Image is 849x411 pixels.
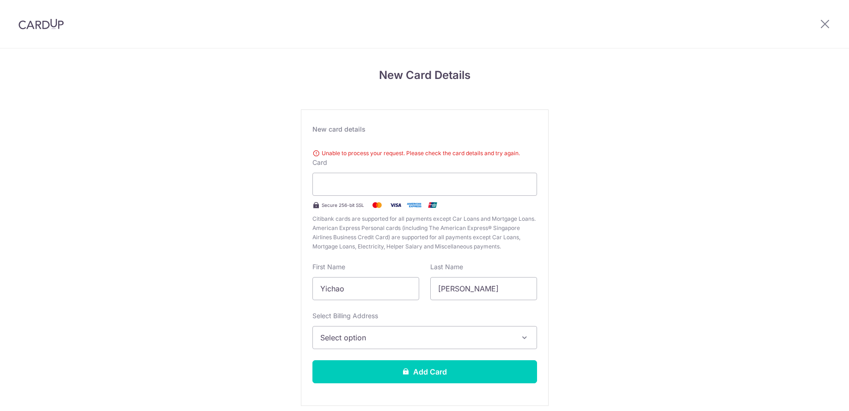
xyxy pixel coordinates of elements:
button: Add Card [312,360,537,383]
label: Last Name [430,262,463,272]
input: Cardholder Last Name [430,277,537,300]
label: First Name [312,262,345,272]
img: Visa [386,199,405,211]
img: .alt.unionpay [423,199,442,211]
span: Secure 256-bit SSL [322,201,364,209]
img: CardUp [18,18,64,30]
div: New card details [312,125,537,134]
button: Select option [312,326,537,349]
iframe: Secure card payment input frame [320,179,529,190]
h4: New Card Details [301,67,549,84]
input: Cardholder First Name [312,277,419,300]
img: Mastercard [368,199,386,211]
img: .alt.amex [405,199,423,211]
span: Citibank cards are supported for all payments except Car Loans and Mortgage Loans. American Expre... [312,214,537,251]
span: Select option [320,332,513,343]
label: Card [312,158,327,167]
div: Unable to process your request. Please check the card details and try again. [312,149,537,158]
label: Select Billing Address [312,311,378,320]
